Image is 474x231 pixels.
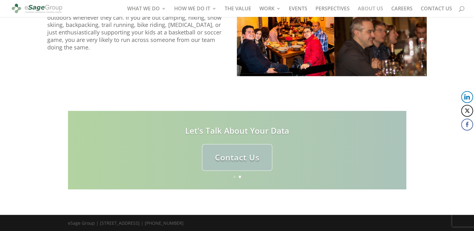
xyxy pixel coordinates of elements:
[461,119,473,131] button: Facebook Share
[11,1,63,16] img: eSage Group
[233,176,236,178] a: 1
[315,6,350,17] a: PERSPECTIVES
[68,219,184,230] div: eSage Group | [STREET_ADDRESS] | [PHONE_NUMBER]
[239,176,241,178] a: 2
[127,6,166,17] a: WHAT WE DO
[174,6,216,17] a: HOW WE DO IT
[202,144,272,171] a: Contact Us
[358,6,383,17] a: ABOUT US
[421,6,452,17] a: CONTACT US
[461,91,473,103] button: LinkedIn Share
[391,6,413,17] a: CAREERS
[461,105,473,117] button: Twitter Share
[225,6,251,17] a: THE VALUE
[289,6,307,17] a: EVENTS
[185,125,289,136] a: Let's Talk About Your Data
[47,7,223,51] p: We encourage our team to get outside and enjoy the great outdoors whenever they can. If you are o...
[259,6,281,17] a: WORK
